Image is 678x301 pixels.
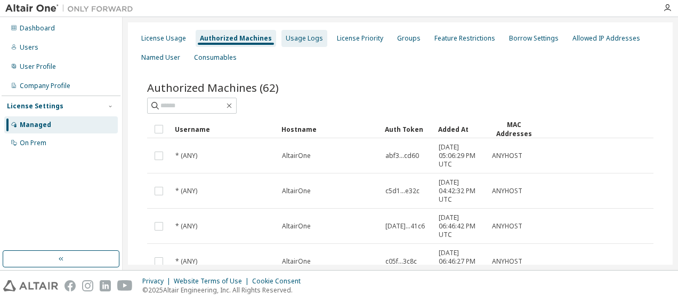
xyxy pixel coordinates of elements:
img: Altair One [5,3,139,14]
span: [DATE] 05:06:29 PM UTC [439,143,482,169]
div: Groups [397,34,421,43]
img: altair_logo.svg [3,280,58,291]
span: Authorized Machines (62) [147,80,279,95]
span: ANYHOST [492,222,522,231]
div: Company Profile [20,82,70,90]
div: Named User [141,53,180,62]
div: On Prem [20,139,46,147]
img: linkedin.svg [100,280,111,291]
div: User Profile [20,62,56,71]
img: facebook.svg [64,280,76,291]
div: Borrow Settings [509,34,559,43]
div: Usage Logs [286,34,323,43]
p: © 2025 Altair Engineering, Inc. All Rights Reserved. [142,286,307,295]
div: Consumables [194,53,237,62]
div: Website Terms of Use [174,277,252,286]
div: Feature Restrictions [434,34,495,43]
div: Hostname [281,121,376,138]
span: ANYHOST [492,152,522,160]
span: * (ANY) [175,222,197,231]
span: ANYHOST [492,257,522,266]
span: AltairOne [282,222,311,231]
span: AltairOne [282,187,311,195]
img: instagram.svg [82,280,93,291]
div: Allowed IP Addresses [572,34,640,43]
span: AltairOne [282,152,311,160]
span: [DATE] 04:42:32 PM UTC [439,178,482,204]
span: ANYHOST [492,187,522,195]
span: AltairOne [282,257,311,266]
div: License Usage [141,34,186,43]
span: * (ANY) [175,187,197,195]
div: Auth Token [385,121,430,138]
span: c5d1...e32c [385,187,419,195]
div: Privacy [142,277,174,286]
div: Username [175,121,273,138]
div: Managed [20,121,51,129]
span: [DATE]...41c6 [385,222,425,231]
img: youtube.svg [117,280,133,291]
div: License Settings [7,102,63,110]
span: abf3...cd60 [385,152,419,160]
span: * (ANY) [175,257,197,266]
div: Cookie Consent [252,277,307,286]
div: Users [20,43,38,52]
div: License Priority [337,34,383,43]
span: c05f...3c8c [385,257,417,266]
span: [DATE] 06:46:42 PM UTC [439,213,482,239]
div: MAC Addresses [491,120,536,138]
span: * (ANY) [175,152,197,160]
span: [DATE] 06:46:27 PM UTC [439,249,482,274]
div: Added At [438,121,483,138]
div: Dashboard [20,24,55,33]
div: Authorized Machines [200,34,272,43]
